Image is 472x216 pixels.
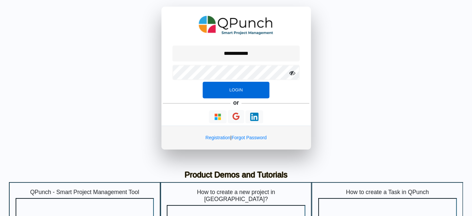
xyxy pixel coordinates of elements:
img: Loading... [214,113,222,121]
a: Registration [205,135,230,140]
h5: How to create a Task in QPunch [318,189,457,196]
a: Forgot Password [232,135,267,140]
img: QPunch [199,13,273,37]
div: | [161,126,311,150]
h5: or [232,98,240,108]
button: Continue With Microsoft Azure [209,110,227,123]
h3: Product Demos and Tutorials [14,170,458,180]
h5: How to create a new project in [GEOGRAPHIC_DATA]? [167,189,305,203]
button: Login [203,82,269,98]
button: Continue With LinkedIn [245,110,263,123]
h5: QPunch - Smart Project Management Tool [16,189,154,196]
span: Login [229,87,242,92]
button: Continue With Google [228,110,244,124]
img: Loading... [250,113,258,121]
